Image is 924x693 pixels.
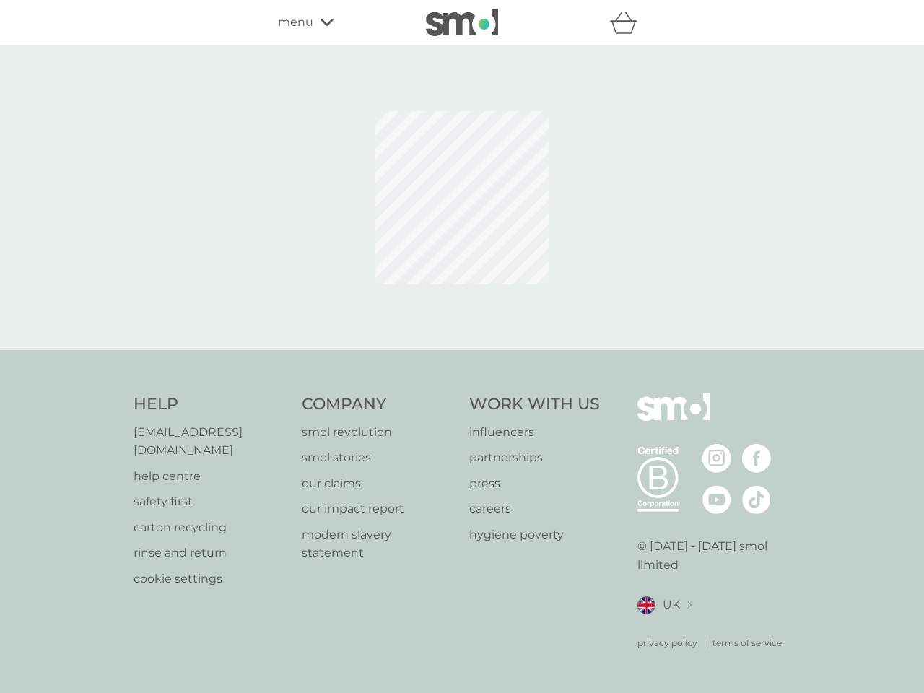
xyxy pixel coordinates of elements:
h4: Company [302,393,456,416]
a: our claims [302,474,456,493]
a: press [469,474,600,493]
img: visit the smol Facebook page [742,444,771,473]
h4: Work With Us [469,393,600,416]
img: smol [637,393,710,443]
img: UK flag [637,596,655,614]
a: help centre [134,467,287,486]
span: menu [278,13,313,32]
a: cookie settings [134,570,287,588]
div: basket [610,8,646,37]
a: carton recycling [134,518,287,537]
a: modern slavery statement [302,526,456,562]
a: [EMAIL_ADDRESS][DOMAIN_NAME] [134,423,287,460]
img: visit the smol Instagram page [702,444,731,473]
a: privacy policy [637,636,697,650]
img: smol [426,9,498,36]
img: visit the smol Youtube page [702,485,731,514]
a: rinse and return [134,544,287,562]
a: terms of service [712,636,782,650]
a: our impact report [302,500,456,518]
img: visit the smol Tiktok page [742,485,771,514]
a: safety first [134,492,287,511]
a: smol stories [302,448,456,467]
p: © [DATE] - [DATE] smol limited [637,537,791,574]
a: partnerships [469,448,600,467]
a: hygiene poverty [469,526,600,544]
h4: Help [134,393,287,416]
a: smol revolution [302,423,456,442]
a: influencers [469,423,600,442]
img: select a new location [687,601,692,609]
span: UK [663,596,680,614]
a: careers [469,500,600,518]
